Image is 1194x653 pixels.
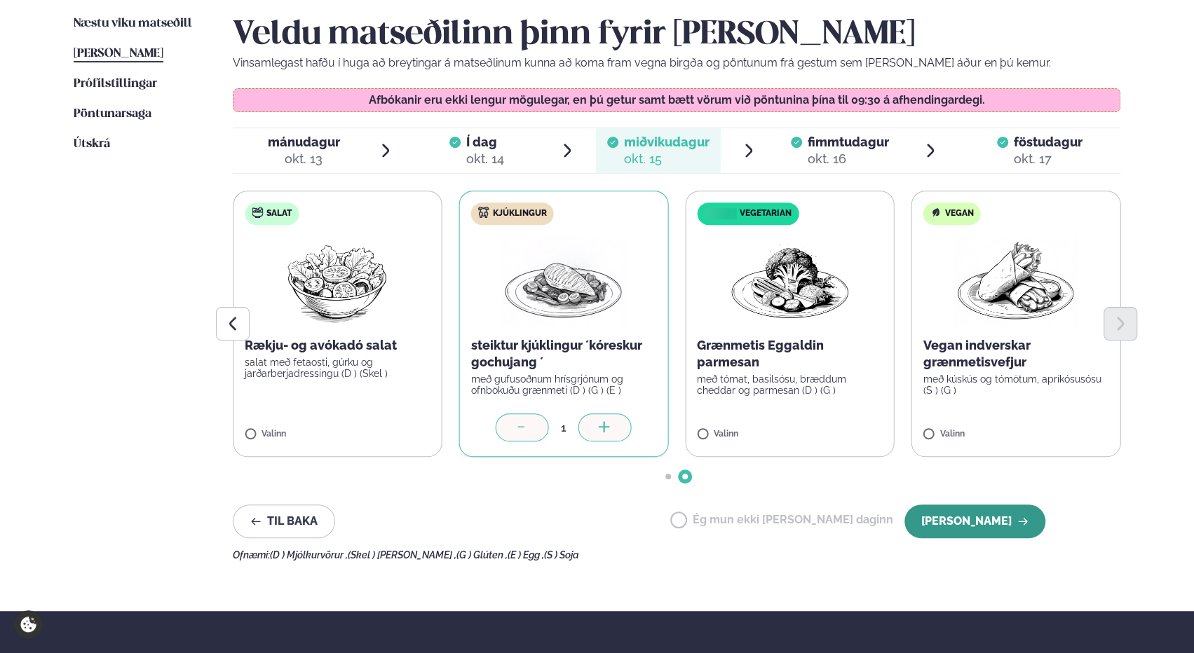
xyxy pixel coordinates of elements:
div: Ofnæmi: [233,549,1120,561]
span: Go to slide 1 [665,474,671,479]
div: 1 [549,420,578,436]
button: [PERSON_NAME] [904,504,1045,538]
p: með gufusoðnum hrísgrjónum og ofnbökuðu grænmeti (D ) (G ) (E ) [471,373,657,396]
div: okt. 14 [466,151,504,167]
p: steiktur kjúklingur ´kóreskur gochujang ´ [471,337,657,371]
img: salad.svg [252,207,263,218]
img: Vegan.png [728,236,851,326]
p: með tómat, basilsósu, bræddum cheddar og parmesan (D ) (G ) [697,373,883,396]
span: Í dag [466,134,504,151]
span: (G ) Glúten , [456,549,508,561]
span: Vegan [945,208,974,219]
span: (E ) Egg , [508,549,544,561]
img: chicken.svg [478,207,489,218]
h2: Veldu matseðilinn þinn fyrir [PERSON_NAME] [233,15,1120,55]
img: Chicken-breast.png [502,236,625,326]
span: (S ) Soja [544,549,579,561]
a: Cookie settings [14,610,43,639]
a: Næstu viku matseðill [74,15,192,32]
span: föstudagur [1014,135,1083,149]
p: Grænmetis Eggaldin parmesan [697,337,883,371]
a: Útskrá [74,136,110,153]
span: miðvikudagur [624,135,710,149]
div: okt. 13 [268,151,340,167]
img: Salad.png [276,236,400,326]
a: Prófílstillingar [74,76,157,92]
button: Previous slide [216,307,250,341]
span: Go to slide 2 [682,474,688,479]
div: okt. 17 [1014,151,1083,167]
p: Vegan indverskar grænmetisvefjur [923,337,1109,371]
span: Kjúklingur [493,208,547,219]
span: fimmtudagur [808,135,889,149]
img: Vegan.svg [930,207,942,218]
img: icon [700,207,739,221]
span: [PERSON_NAME] [74,48,163,60]
span: (D ) Mjólkurvörur , [270,549,348,561]
div: okt. 16 [808,151,889,167]
p: Rækju- og avókadó salat [245,337,430,354]
div: okt. 15 [624,151,710,167]
a: Pöntunarsaga [74,106,151,123]
span: Útskrá [74,138,110,150]
a: [PERSON_NAME] [74,46,163,62]
span: Vegetarian [740,208,792,219]
span: (Skel ) [PERSON_NAME] , [348,549,456,561]
p: með kúskús og tómötum, apríkósusósu (S ) (G ) [923,373,1109,396]
p: Afbókanir eru ekki lengur mögulegar, en þú getur samt bætt vörum við pöntunina þína til 09:30 á a... [247,95,1106,106]
span: Salat [266,208,292,219]
button: Next slide [1104,307,1137,341]
span: mánudagur [268,135,340,149]
img: Wraps.png [954,236,1078,326]
button: Til baka [233,504,335,538]
span: Prófílstillingar [74,78,157,90]
span: Næstu viku matseðill [74,18,192,29]
p: Vinsamlegast hafðu í huga að breytingar á matseðlinum kunna að koma fram vegna birgða og pöntunum... [233,55,1120,71]
span: Pöntunarsaga [74,108,151,120]
p: salat með fetaosti, gúrku og jarðarberjadressingu (D ) (Skel ) [245,357,430,379]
